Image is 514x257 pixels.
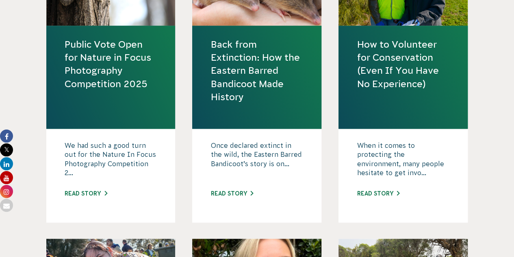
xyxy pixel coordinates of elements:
[65,38,157,90] a: Public Vote Open for Nature in Focus Photography Competition 2025
[65,190,107,197] a: Read story
[210,38,303,103] a: Back from Extinction: How the Eastern Barred Bandicoot Made History
[210,141,303,182] p: Once declared extinct in the wild, the Eastern Barred Bandicoot’s story is on...
[210,190,253,197] a: Read story
[65,141,157,182] p: We had such a good turn out for the Nature In Focus Photography Competition 2...
[357,141,449,182] p: When it comes to protecting the environment, many people hesitate to get invo...
[357,38,449,90] a: How to Volunteer for Conservation (Even If You Have No Experience)
[357,190,399,197] a: Read story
